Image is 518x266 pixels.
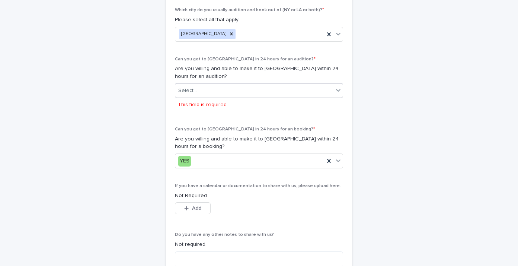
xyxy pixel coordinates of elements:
button: Add [175,202,211,214]
p: Not Required [175,192,343,200]
span: If you have a calendar or documentation to share with us, please upload here. [175,184,341,188]
span: Can you get to [GEOGRAPHIC_DATA] in 24 hours for an audition? [175,57,316,61]
p: Please select all that apply. [175,16,343,24]
p: Are you willing and able to make it to [GEOGRAPHIC_DATA] within 24 hours for an audition? [175,65,343,80]
div: Select... [178,87,197,95]
p: Are you willing and able to make it to [GEOGRAPHIC_DATA] within 24 hours for a booking? [175,135,343,151]
div: [GEOGRAPHIC_DATA] [179,29,227,39]
div: YES [178,156,191,167]
span: Do you have any other notes to share with us? [175,232,274,237]
span: Add [192,206,201,211]
span: Which city do you usually audition and book out of (NY or LA or both)? [175,8,324,12]
p: Not required. [175,241,343,248]
p: This field is required [178,101,227,109]
span: Can you get to [GEOGRAPHIC_DATA] in 24 hours for an booking? [175,127,315,132]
